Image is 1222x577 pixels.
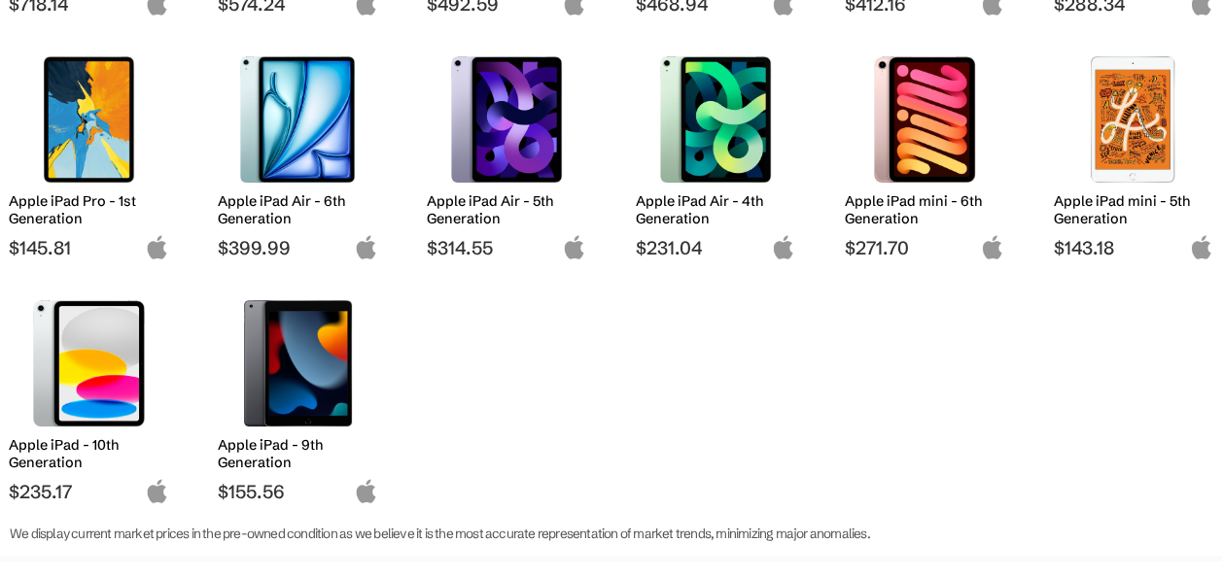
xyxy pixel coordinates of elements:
p: We display current market prices in the pre-owned condition as we believe it is the most accurate... [10,523,1212,546]
a: Apple iPad Air 6th Generation Apple iPad Air - 6th Generation $399.99 apple-logo [209,47,387,259]
h2: Apple iPad Air - 6th Generation [218,192,378,227]
span: $155.56 [218,480,378,503]
h2: Apple iPad mini - 6th Generation [844,192,1004,227]
img: Apple iPad Air 6th Generation [232,56,364,183]
a: Apple iPad Air 4th Generation Apple iPad Air - 4th Generation $231.04 apple-logo [626,47,804,259]
span: $231.04 [636,236,796,259]
img: apple-logo [145,235,169,259]
h2: Apple iPad Air - 4th Generation [636,192,796,227]
span: $314.55 [427,236,587,259]
img: apple-logo [354,235,378,259]
img: Apple iPad (10th Generation) [23,300,155,426]
img: Apple iPad mini 5th Generation [1067,56,1199,183]
span: $143.18 [1053,236,1213,259]
span: $145.81 [9,236,169,259]
img: apple-logo [1189,235,1213,259]
img: Apple iPad Air 4th Generation [650,56,782,183]
img: Apple iPad mini 6th Generation [858,56,990,183]
img: apple-logo [771,235,795,259]
a: Apple iPad mini 6th Generation Apple iPad mini - 6th Generation $271.70 apple-logo [835,47,1013,259]
span: $235.17 [9,480,169,503]
img: apple-logo [980,235,1004,259]
a: Apple iPad (9th Generation) Apple iPad - 9th Generation $155.56 apple-logo [209,290,387,503]
a: Apple iPad mini 5th Generation Apple iPad mini - 5th Generation $143.18 apple-logo [1044,47,1222,259]
h2: Apple iPad mini - 5th Generation [1053,192,1213,227]
h2: Apple iPad - 10th Generation [9,436,169,471]
span: $399.99 [218,236,378,259]
h2: Apple iPad Pro - 1st Generation [9,192,169,227]
img: Apple iPad Pro 1st Generation [23,56,155,183]
img: apple-logo [562,235,586,259]
img: Apple iPad Air 5th Generation [441,56,573,183]
img: Apple iPad (9th Generation) [232,300,364,426]
a: Apple iPad Air 5th Generation Apple iPad Air - 5th Generation $314.55 apple-logo [418,47,596,259]
img: apple-logo [354,479,378,503]
span: $271.70 [844,236,1004,259]
h2: Apple iPad - 9th Generation [218,436,378,471]
h2: Apple iPad Air - 5th Generation [427,192,587,227]
img: apple-logo [145,479,169,503]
